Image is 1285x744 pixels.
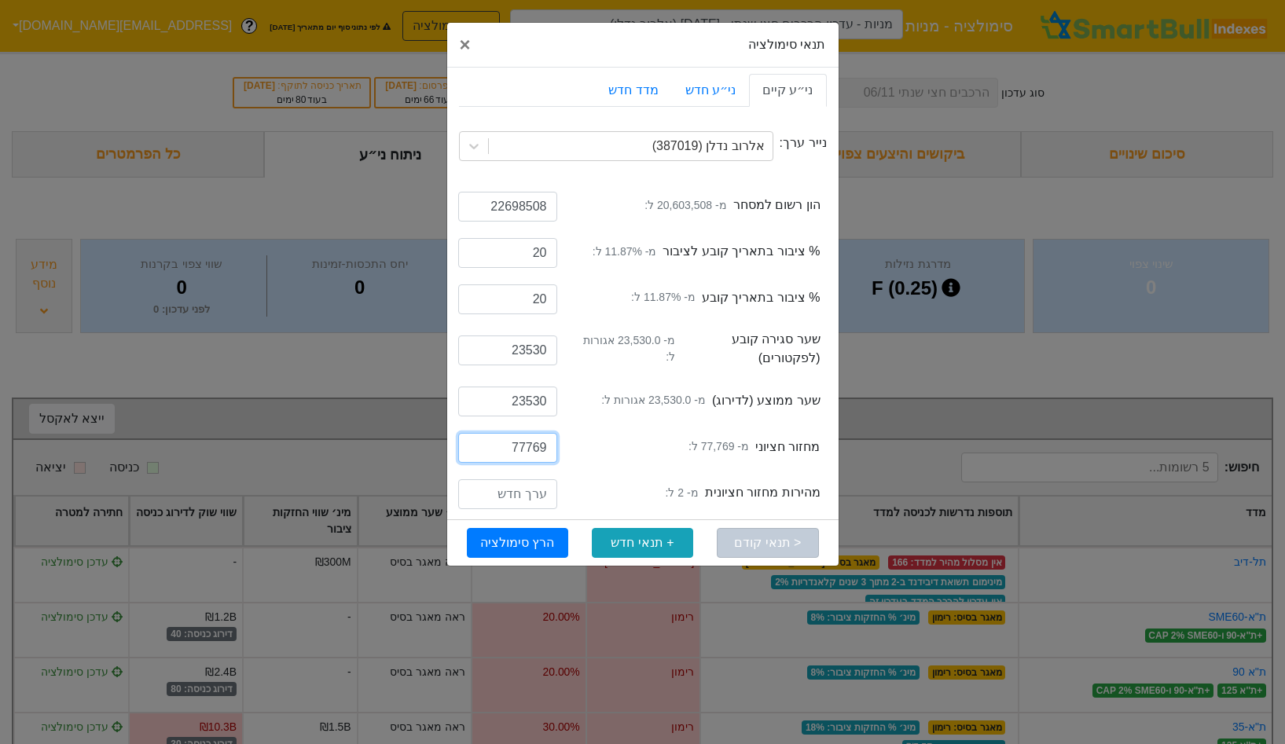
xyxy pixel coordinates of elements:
input: ערך חדש [458,387,557,416]
label: נייר ערך: [780,134,827,152]
label: מהירות מחזור חציונית [659,483,820,502]
small: מ- 2 ל: [665,485,698,501]
div: תנאי סימולציה [447,23,839,68]
a: ני״ע חדש [672,74,749,107]
small: מ- 11.87% ל: [631,289,696,306]
input: ערך חדש [458,479,557,509]
input: ערך חדש [458,238,557,268]
a: מדד חדש [595,74,671,107]
input: ערך חדש [458,192,557,222]
button: < תנאי קודם [717,528,818,558]
button: הרץ סימולציה [467,528,568,558]
label: % ציבור בתאריך קובע לציבור [586,242,821,261]
label: שער ממוצע (לדירוג) [595,391,820,410]
input: ערך חדש [458,284,557,314]
div: אלרוב נדלן (387019) [652,137,765,156]
button: + תנאי חדש [592,528,693,558]
input: ערך חדש [458,433,557,463]
small: מ- 11.87% ל: [593,244,657,260]
label: שער סגירה קובע (לפקטורים) [575,330,821,368]
label: מחזור חציוני [682,438,821,456]
small: מ- 77,769 ל: [688,438,749,455]
span: × [460,34,471,55]
label: הון רשום למסחר [638,196,820,214]
a: ני״ע קיים [749,74,826,107]
small: מ- 23,530.0 אגורות ל: [582,332,676,365]
label: % ציבור בתאריך קובע [625,288,820,307]
small: מ- 23,530.0 אגורות ל: [601,392,706,409]
small: מ- 20,603,508 ל: [644,197,726,214]
input: ערך חדש [458,335,557,365]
